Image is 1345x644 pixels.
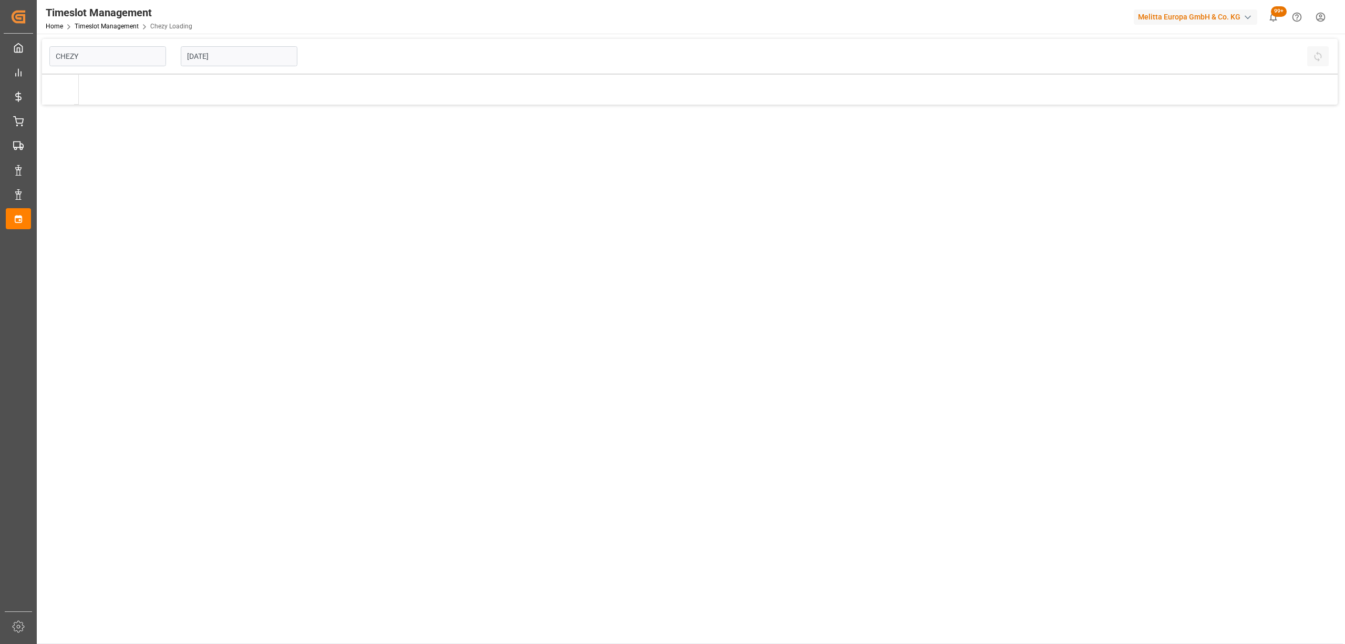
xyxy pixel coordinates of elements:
[1285,5,1309,29] button: Help Center
[46,23,63,30] a: Home
[75,23,139,30] a: Timeslot Management
[1134,9,1257,25] div: Melitta Europa GmbH & Co. KG
[46,5,192,21] div: Timeslot Management
[1261,5,1285,29] button: show 100 new notifications
[1271,6,1287,17] span: 99+
[49,46,166,66] input: Type to search/select
[1134,7,1261,27] button: Melitta Europa GmbH & Co. KG
[181,46,297,66] input: DD-MM-YYYY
